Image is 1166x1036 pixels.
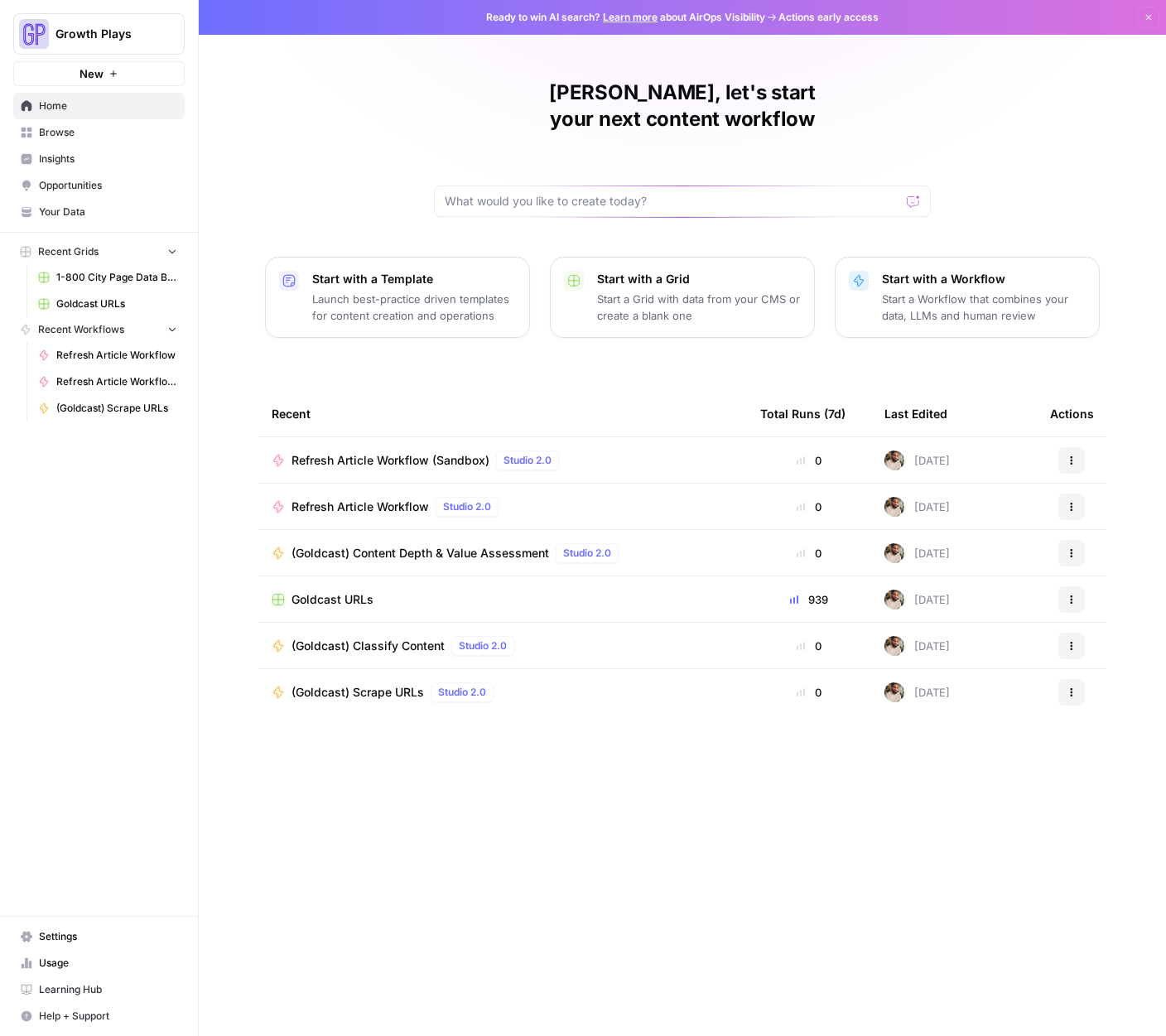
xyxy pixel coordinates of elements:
img: 09vqwntjgx3gjwz4ea1r9l7sj8gc [884,636,904,656]
img: Growth Plays Logo [19,19,49,49]
div: Total Runs (7d) [760,391,846,436]
a: Usage [13,950,185,976]
span: Help + Support [39,1009,177,1024]
span: Goldcast URLs [56,296,177,311]
a: (Goldcast) Scrape URLs [31,395,185,422]
img: 09vqwntjgx3gjwz4ea1r9l7sj8gc [884,590,904,610]
p: Start a Grid with data from your CMS or create a blank one [597,291,801,324]
span: Goldcast URLs [291,591,373,608]
div: [DATE] [884,497,950,517]
span: Recent Workflows [38,322,124,337]
div: 0 [760,545,858,561]
div: 939 [760,591,858,608]
span: Home [39,99,177,113]
button: New [13,61,185,86]
a: (Goldcast) Classify ContentStudio 2.0 [272,636,734,656]
span: Refresh Article Workflow [291,499,429,515]
a: Your Data [13,199,185,225]
button: Workspace: Growth Plays [13,13,185,55]
div: 0 [760,684,858,701]
span: Your Data [39,205,177,219]
div: 0 [760,499,858,515]
button: Start with a WorkflowStart a Workflow that combines your data, LLMs and human review [835,257,1100,338]
button: Start with a TemplateLaunch best-practice driven templates for content creation and operations [265,257,530,338]
p: Start with a Workflow [882,271,1086,287]
a: Home [13,93,185,119]
span: Studio 2.0 [563,546,611,561]
button: Start with a GridStart a Grid with data from your CMS or create a blank one [550,257,815,338]
a: (Goldcast) Scrape URLsStudio 2.0 [272,682,734,702]
input: What would you like to create today? [445,193,900,210]
img: 09vqwntjgx3gjwz4ea1r9l7sj8gc [884,543,904,563]
span: Actions early access [778,10,879,25]
img: 09vqwntjgx3gjwz4ea1r9l7sj8gc [884,451,904,470]
a: Refresh Article Workflow [31,342,185,369]
div: Actions [1050,391,1094,436]
span: Growth Plays [55,26,156,42]
span: (Goldcast) Classify Content [291,638,445,654]
a: (Goldcast) Content Depth & Value AssessmentStudio 2.0 [272,543,734,563]
button: Help + Support [13,1003,185,1029]
span: Browse [39,125,177,140]
span: Usage [39,956,177,971]
span: (Goldcast) Content Depth & Value Assessment [291,545,549,561]
span: New [79,65,104,82]
a: Goldcast URLs [31,291,185,317]
span: Learning Hub [39,982,177,997]
span: Studio 2.0 [459,638,507,653]
h1: [PERSON_NAME], let's start your next content workflow [434,80,931,133]
span: Studio 2.0 [443,499,491,514]
span: Refresh Article Workflow (Sandbox) [56,374,177,389]
a: Refresh Article Workflow (Sandbox) [31,369,185,395]
span: Refresh Article Workflow (Sandbox) [291,452,489,469]
a: Opportunities [13,172,185,199]
a: Refresh Article Workflow (Sandbox)Studio 2.0 [272,451,734,470]
span: Studio 2.0 [438,685,486,700]
span: Insights [39,152,177,166]
a: Browse [13,119,185,146]
div: 0 [760,638,858,654]
button: Recent Workflows [13,317,185,342]
p: Start with a Template [312,271,516,287]
a: 1-800 City Page Data Batch 5 [31,264,185,291]
p: Launch best-practice driven templates for content creation and operations [312,291,516,324]
div: Last Edited [884,391,947,436]
div: [DATE] [884,590,950,610]
img: 09vqwntjgx3gjwz4ea1r9l7sj8gc [884,682,904,702]
span: Studio 2.0 [503,453,552,468]
a: Insights [13,146,185,172]
a: Learn more [603,11,658,23]
a: Learning Hub [13,976,185,1003]
p: Start with a Grid [597,271,801,287]
span: Recent Grids [38,244,99,259]
div: Recent [272,391,734,436]
span: Settings [39,929,177,944]
div: [DATE] [884,543,950,563]
p: Start a Workflow that combines your data, LLMs and human review [882,291,1086,324]
div: [DATE] [884,636,950,656]
span: Opportunities [39,178,177,193]
span: Ready to win AI search? about AirOps Visibility [486,10,765,25]
a: Refresh Article WorkflowStudio 2.0 [272,497,734,517]
div: [DATE] [884,682,950,702]
span: (Goldcast) Scrape URLs [56,401,177,416]
div: 0 [760,452,858,469]
a: Settings [13,923,185,950]
img: 09vqwntjgx3gjwz4ea1r9l7sj8gc [884,497,904,517]
span: Refresh Article Workflow [56,348,177,363]
button: Recent Grids [13,239,185,264]
a: Goldcast URLs [272,591,734,608]
span: 1-800 City Page Data Batch 5 [56,270,177,285]
div: [DATE] [884,451,950,470]
span: (Goldcast) Scrape URLs [291,684,424,701]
